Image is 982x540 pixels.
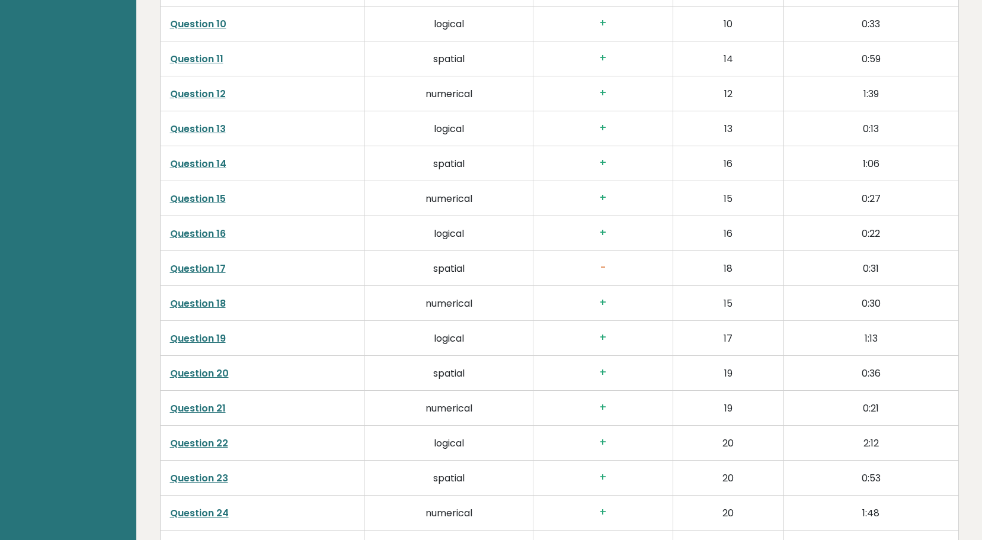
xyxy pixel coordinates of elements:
[170,122,226,136] a: Question 13
[673,6,784,41] td: 10
[543,436,663,449] h3: +
[543,471,663,484] h3: +
[673,495,784,530] td: 20
[364,495,533,530] td: numerical
[673,111,784,146] td: 13
[364,76,533,111] td: numerical
[784,285,958,320] td: 0:30
[673,355,784,390] td: 19
[543,87,663,99] h3: +
[364,181,533,216] td: numerical
[170,436,228,450] a: Question 22
[170,367,229,380] a: Question 20
[364,250,533,285] td: spatial
[784,76,958,111] td: 1:39
[784,460,958,495] td: 0:53
[543,401,663,414] h3: +
[364,425,533,460] td: logical
[364,216,533,250] td: logical
[784,425,958,460] td: 2:12
[543,17,663,30] h3: +
[673,216,784,250] td: 16
[673,146,784,181] td: 16
[364,285,533,320] td: numerical
[673,76,784,111] td: 12
[673,320,784,355] td: 17
[170,52,223,66] a: Question 11
[784,250,958,285] td: 0:31
[784,320,958,355] td: 1:13
[364,460,533,495] td: spatial
[543,262,663,274] h3: -
[543,367,663,379] h3: +
[170,332,226,345] a: Question 19
[543,192,663,204] h3: +
[673,250,784,285] td: 18
[170,157,226,171] a: Question 14
[543,227,663,239] h3: +
[673,181,784,216] td: 15
[364,6,533,41] td: logical
[170,87,226,101] a: Question 12
[364,390,533,425] td: numerical
[170,17,226,31] a: Question 10
[364,320,533,355] td: logical
[170,506,229,520] a: Question 24
[784,146,958,181] td: 1:06
[784,355,958,390] td: 0:36
[784,181,958,216] td: 0:27
[543,332,663,344] h3: +
[784,111,958,146] td: 0:13
[364,355,533,390] td: spatial
[784,390,958,425] td: 0:21
[543,297,663,309] h3: +
[364,111,533,146] td: logical
[784,6,958,41] td: 0:33
[673,460,784,495] td: 20
[543,52,663,65] h3: +
[784,495,958,530] td: 1:48
[673,41,784,76] td: 14
[170,227,226,240] a: Question 16
[673,390,784,425] td: 19
[170,262,226,275] a: Question 17
[543,122,663,134] h3: +
[170,192,226,205] a: Question 15
[673,425,784,460] td: 20
[543,506,663,519] h3: +
[170,401,226,415] a: Question 21
[170,471,228,485] a: Question 23
[170,297,226,310] a: Question 18
[543,157,663,169] h3: +
[364,146,533,181] td: spatial
[364,41,533,76] td: spatial
[673,285,784,320] td: 15
[784,216,958,250] td: 0:22
[784,41,958,76] td: 0:59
